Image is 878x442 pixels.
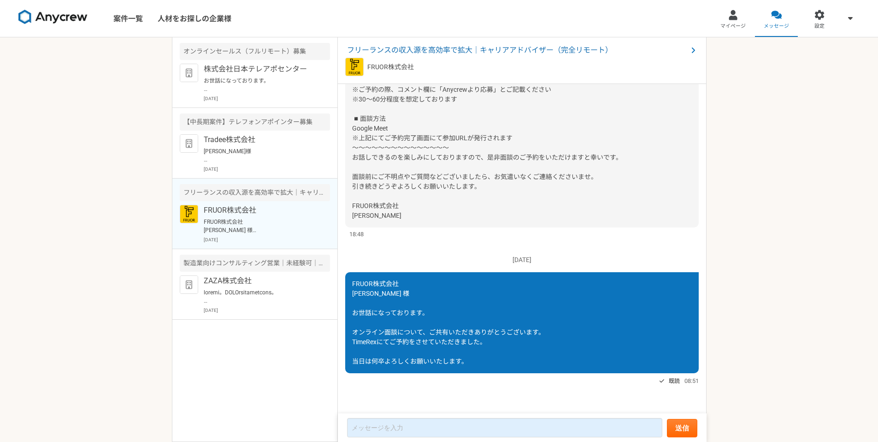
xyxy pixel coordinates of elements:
span: 既読 [669,376,680,387]
span: FRUOR株式会社 [PERSON_NAME] 様 お世話になっております。 オンライン面談について、ご共有いただきありがとうございます。 TimeRexにてご予約をさせていただきました。 当日... [352,280,545,365]
p: お世話になっております。 プロフィール拝見してとても魅力的なご経歴で、 ぜひ一度、弊社面談をお願いできないでしょうか？ [URL][DOMAIN_NAME][DOMAIN_NAME] 当社ですが... [204,77,318,93]
img: FRUOR%E3%83%AD%E3%82%B3%E3%82%99.png [180,205,198,223]
img: 8DqYSo04kwAAAAASUVORK5CYII= [18,10,88,24]
p: ZAZA株式会社 [204,275,318,287]
div: フリーランスの収入源を高効率で拡大｜キャリアアドバイザー（完全リモート） [180,184,330,201]
img: default_org_logo-42cde973f59100197ec2c8e796e4974ac8490bb5b08a0eb061ff975e4574aa76.png [180,64,198,82]
p: [DATE] [345,255,699,265]
img: default_org_logo-42cde973f59100197ec2c8e796e4974ac8490bb5b08a0eb061ff975e4574aa76.png [180,134,198,153]
p: 株式会社日本テレアポセンター [204,64,318,75]
p: Tradee株式会社 [204,134,318,145]
button: 送信 [667,419,697,437]
p: [DATE] [204,307,330,314]
div: オンラインセールス（フルリモート）募集 [180,43,330,60]
span: マイページ [720,23,746,30]
span: メッセージ [764,23,789,30]
img: FRUOR%E3%83%AD%E3%82%B3%E3%82%99.png [345,58,364,76]
img: default_org_logo-42cde973f59100197ec2c8e796e4974ac8490bb5b08a0eb061ff975e4574aa76.png [180,275,198,294]
p: [DATE] [204,95,330,102]
p: FRUOR株式会社 [367,62,414,72]
p: [DATE] [204,166,330,173]
span: 18:48 [349,230,364,239]
span: 設定 [814,23,825,30]
div: 製造業向けコンサルティング営業｜未経験可｜法人営業としてキャリアアップしたい方 [180,255,330,272]
p: [PERSON_NAME]様 お世話になっております。 とんでもございません。 当日はどうぞよろしくお願いいたします。 Tradee株式会社 [PERSON_NAME] [204,147,318,164]
p: loremi。DOLOrsitametcons。 adipiscinge、seddoeiusmodtemporincididun。 utlaboreetdolo、magnaaliquaenima... [204,288,318,305]
span: フリーランスの収入源を高効率で拡大｜キャリアアドバイザー（完全リモート） [347,45,688,56]
div: 【中長期案件】テレフォンアポインター募集 [180,113,330,131]
p: [DATE] [204,236,330,243]
span: 08:51 [684,376,699,385]
p: FRUOR株式会社 [204,205,318,216]
p: FRUOR株式会社 [PERSON_NAME] 様 お世話になっております。 オンライン面談について、ご共有いただきありがとうございます。 TimeRexにてご予約をさせていただきました。 当日... [204,218,318,234]
span: ※ご予約いただいた時点で予約は完了となります ※ご予約の際、コメント欄に「Anycrewより応募」とご記載ください ※30〜60分程度を想定しております ◾️面談方法 Google Meet ※... [352,76,668,219]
